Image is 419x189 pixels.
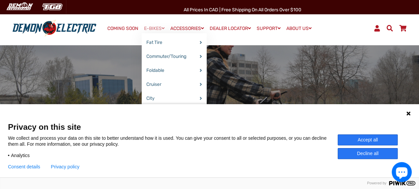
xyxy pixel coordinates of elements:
[39,1,66,12] img: TGB Canada
[142,64,207,78] a: Foldable
[8,122,411,132] span: Privacy on this site
[254,24,283,33] a: SUPPORT
[364,181,389,185] span: Powered by
[142,78,207,92] a: Cruiser
[338,134,398,145] button: Accept all
[390,162,414,184] inbox-online-store-chat: Shopify online store chat
[338,148,398,159] button: Decline all
[168,24,206,33] a: ACCESSORIES
[184,7,301,13] span: All Prices in CAD | Free shipping on all orders over $100
[284,24,314,33] a: ABOUT US
[105,24,141,33] a: COMING SOON
[142,50,207,64] a: Commuter/Touring
[8,135,338,147] p: We collect and process your data on this site to better understand how it is used. You can give y...
[207,24,253,33] a: DEALER LOCATOR
[8,164,40,169] button: Consent details
[142,92,207,105] a: City
[11,152,30,158] span: Analytics
[142,24,167,33] a: E-BIKES
[142,36,207,50] a: Fat Tire
[3,1,35,12] img: Demon Electric
[10,20,99,37] img: Demon Electric logo
[51,164,80,169] a: Privacy policy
